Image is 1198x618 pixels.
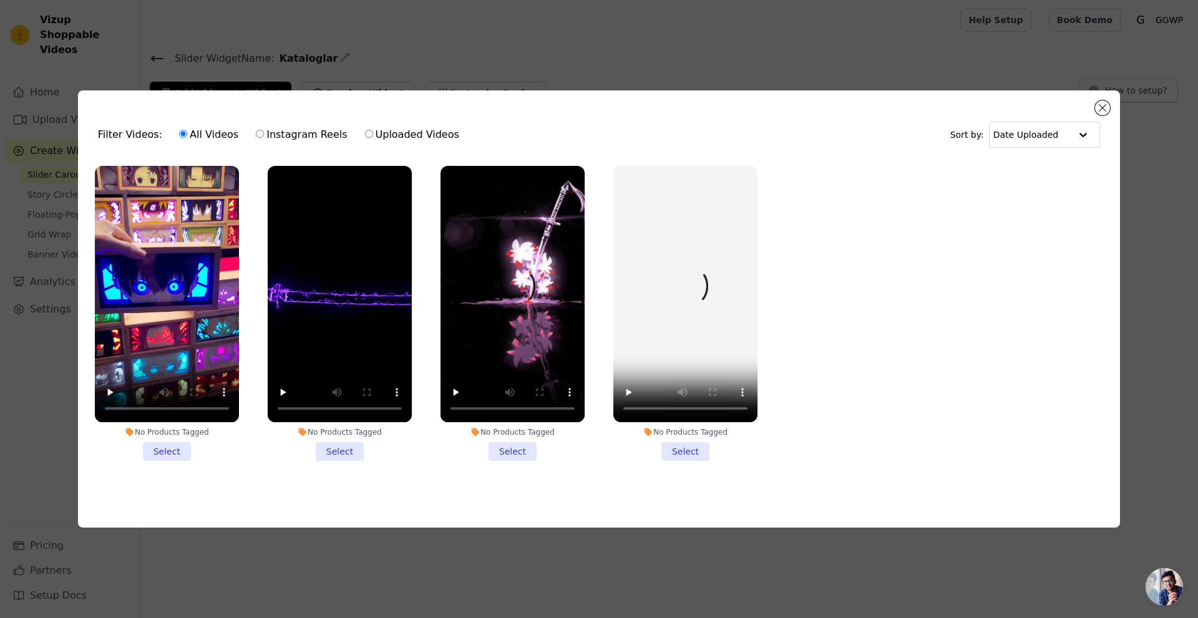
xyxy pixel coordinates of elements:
div: No Products Tagged [95,427,239,437]
div: No Products Tagged [613,427,757,437]
button: Close modal [1095,100,1110,115]
label: All Videos [178,127,239,143]
div: Sort by: [950,122,1101,148]
div: Açık sohbet [1146,568,1183,606]
label: Instagram Reels [255,127,348,143]
div: No Products Tagged [441,427,585,437]
div: No Products Tagged [268,427,412,437]
label: Uploaded Videos [364,127,460,143]
div: Filter Videos: [98,120,466,149]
